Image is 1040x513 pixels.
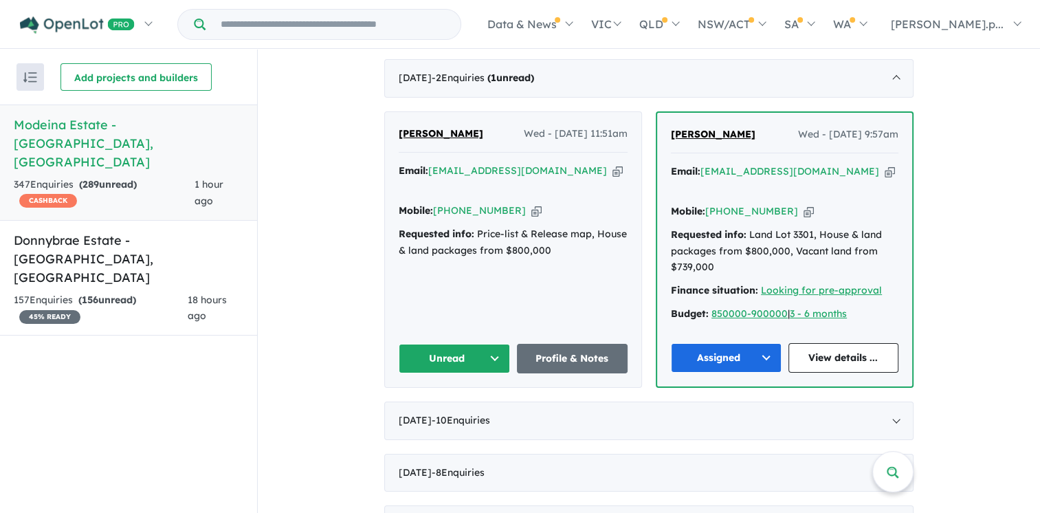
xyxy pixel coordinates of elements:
[78,294,136,306] strong: ( unread)
[399,344,510,373] button: Unread
[195,178,223,207] span: 1 hour ago
[671,128,755,140] span: [PERSON_NAME]
[384,402,914,440] div: [DATE]
[188,294,227,323] span: 18 hours ago
[612,164,623,178] button: Copy
[432,414,490,426] span: - 10 Enquir ies
[711,307,788,320] a: 850000-900000
[885,164,895,179] button: Copy
[14,116,243,171] h5: Modeina Estate - [GEOGRAPHIC_DATA] , [GEOGRAPHIC_DATA]
[399,127,483,140] span: [PERSON_NAME]
[433,204,526,217] a: [PHONE_NUMBER]
[432,466,485,479] span: - 8 Enquir ies
[428,164,607,177] a: [EMAIL_ADDRESS][DOMAIN_NAME]
[82,294,98,306] span: 156
[19,194,77,208] span: CASHBACK
[384,454,914,492] div: [DATE]
[671,284,758,296] strong: Finance situation:
[671,227,898,276] div: Land Lot 3301, House & land packages from $800,000, Vacant land from $739,000
[531,204,542,218] button: Copy
[384,59,914,98] div: [DATE]
[517,344,628,373] a: Profile & Notes
[20,17,135,34] img: Openlot PRO Logo White
[208,10,458,39] input: Try estate name, suburb, builder or developer
[14,231,243,287] h5: Donnybrae Estate - [GEOGRAPHIC_DATA] , [GEOGRAPHIC_DATA]
[491,72,496,84] span: 1
[671,165,700,177] strong: Email:
[487,72,534,84] strong: ( unread)
[671,343,782,373] button: Assigned
[432,72,534,84] span: - 2 Enquir ies
[700,165,879,177] a: [EMAIL_ADDRESS][DOMAIN_NAME]
[14,292,188,325] div: 157 Enquir ies
[798,127,898,143] span: Wed - [DATE] 9:57am
[399,164,428,177] strong: Email:
[671,306,898,323] div: |
[788,343,899,373] a: View details ...
[524,126,628,142] span: Wed - [DATE] 11:51am
[60,63,212,91] button: Add projects and builders
[671,127,755,143] a: [PERSON_NAME]
[399,126,483,142] a: [PERSON_NAME]
[891,17,1004,31] span: [PERSON_NAME].p...
[23,72,37,83] img: sort.svg
[14,177,195,210] div: 347 Enquir ies
[790,307,847,320] a: 3 - 6 months
[671,228,746,241] strong: Requested info:
[19,310,80,324] span: 45 % READY
[82,178,99,190] span: 289
[804,204,814,219] button: Copy
[761,284,882,296] a: Looking for pre-approval
[399,204,433,217] strong: Mobile:
[671,205,705,217] strong: Mobile:
[399,226,628,259] div: Price-list & Release map, House & land packages from $800,000
[399,228,474,240] strong: Requested info:
[671,307,709,320] strong: Budget:
[705,205,798,217] a: [PHONE_NUMBER]
[79,178,137,190] strong: ( unread)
